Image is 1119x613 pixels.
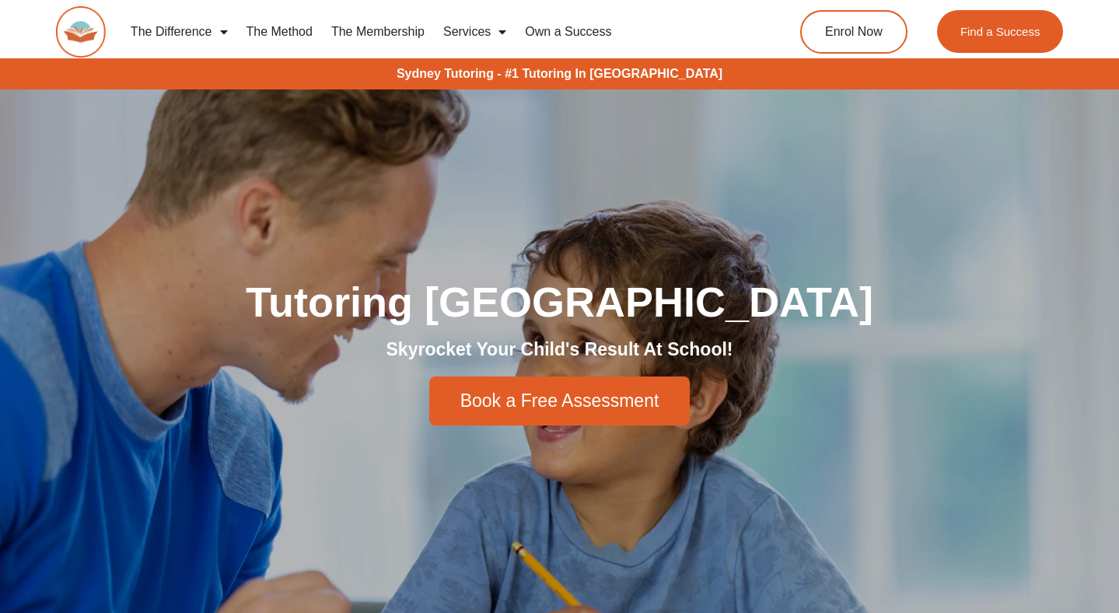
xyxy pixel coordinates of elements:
[800,10,907,54] a: Enrol Now
[429,377,691,426] a: Book a Free Assessment
[434,14,516,50] a: Services
[937,10,1064,53] a: Find a Success
[124,338,995,362] h2: Skyrocket Your Child's Result At School!
[322,14,434,50] a: The Membership
[121,14,237,50] a: The Difference
[121,14,743,50] nav: Menu
[960,26,1040,37] span: Find a Success
[124,281,995,323] h1: Tutoring [GEOGRAPHIC_DATA]
[460,392,659,410] span: Book a Free Assessment
[237,14,322,50] a: The Method
[825,26,883,38] span: Enrol Now
[516,14,621,50] a: Own a Success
